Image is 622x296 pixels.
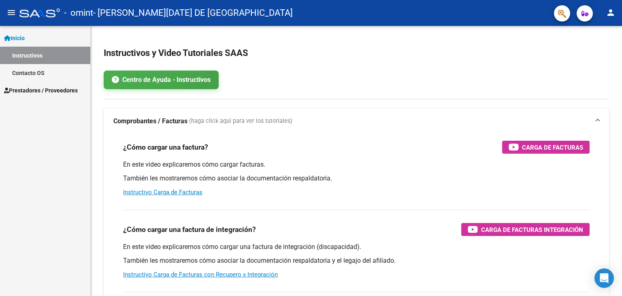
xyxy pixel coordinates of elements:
[113,117,187,126] strong: Comprobantes / Facturas
[4,86,78,95] span: Prestadores / Proveedores
[6,8,16,17] mat-icon: menu
[104,45,609,61] h2: Instructivos y Video Tutoriales SAAS
[502,141,590,154] button: Carga de Facturas
[123,271,278,278] a: Instructivo Carga de Facturas con Recupero x Integración
[104,108,609,134] mat-expansion-panel-header: Comprobantes / Facturas (haga click aquí para ver los tutoriales)
[93,4,293,22] span: - [PERSON_NAME][DATE] DE [GEOGRAPHIC_DATA]
[64,4,93,22] span: - omint
[606,8,616,17] mat-icon: person
[4,34,25,43] span: Inicio
[189,117,292,126] span: (haga click aquí para ver los tutoriales)
[123,189,202,196] a: Instructivo Carga de Facturas
[123,242,590,251] p: En este video explicaremos cómo cargar una factura de integración (discapacidad).
[123,160,590,169] p: En este video explicaremos cómo cargar facturas.
[123,174,590,183] p: También les mostraremos cómo asociar la documentación respaldatoria.
[123,224,256,235] h3: ¿Cómo cargar una factura de integración?
[104,71,219,89] a: Centro de Ayuda - Instructivos
[123,256,590,265] p: También les mostraremos cómo asociar la documentación respaldatoria y el legajo del afiliado.
[522,142,583,152] span: Carga de Facturas
[123,142,208,153] h3: ¿Cómo cargar una factura?
[594,268,614,288] div: Open Intercom Messenger
[481,225,583,235] span: Carga de Facturas Integración
[461,223,590,236] button: Carga de Facturas Integración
